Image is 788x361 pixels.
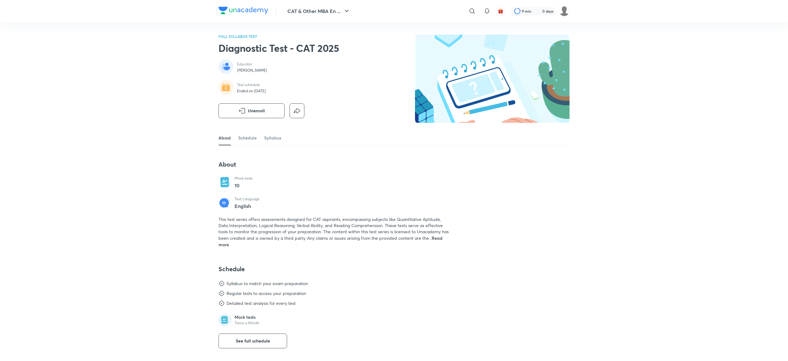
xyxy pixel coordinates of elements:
[237,82,266,87] p: Test schedule
[535,8,541,14] img: streak
[496,6,506,16] button: avatar
[235,203,260,209] p: English
[218,103,285,118] button: Unenroll
[284,5,354,17] button: CAT & Other MBA En ...
[218,235,443,247] span: Read more
[237,62,267,67] p: Educator
[235,182,252,189] p: 10
[264,131,281,145] a: Syllabus
[498,8,503,14] img: avatar
[218,35,339,38] p: FULL SYLLABUS TEST
[218,216,449,241] span: This test series offers assessments designed for CAT aspirants, encompassing subjects like Quanti...
[218,160,451,168] h4: About
[218,42,339,54] h2: Diagnostic Test - CAT 2025
[237,68,267,73] p: [PERSON_NAME]
[218,7,268,14] img: Company Logo
[235,314,259,320] p: Mock tests
[218,131,231,145] a: About
[248,108,265,114] span: Unenroll
[238,131,257,145] a: Schedule
[235,176,252,181] p: Mock tests
[227,300,296,306] div: Detailed test analysis for every test
[227,280,308,287] div: Syllabus to match your exam preparation
[218,265,451,273] h4: Schedule
[218,7,268,16] a: Company Logo
[237,89,266,93] p: Ended on [DATE]
[235,197,260,201] p: Test Language
[218,334,287,348] button: See full schedule
[235,321,259,326] p: Twice a Month
[559,6,570,16] img: Nilesh
[236,338,270,344] span: See full schedule
[227,290,306,297] div: Regular tests to access your preparation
